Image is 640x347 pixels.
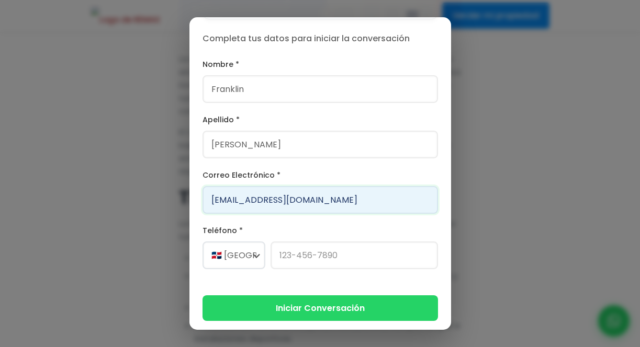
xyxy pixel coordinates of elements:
[203,113,438,126] label: Apellido *
[203,295,438,321] button: Iniciar Conversación
[203,32,438,45] p: Completa tus datos para iniciar la conversación
[203,58,438,71] label: Nombre *
[203,169,438,182] label: Correo Electrónico *
[271,241,438,269] input: 123-456-7890
[203,224,438,237] label: Teléfono *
